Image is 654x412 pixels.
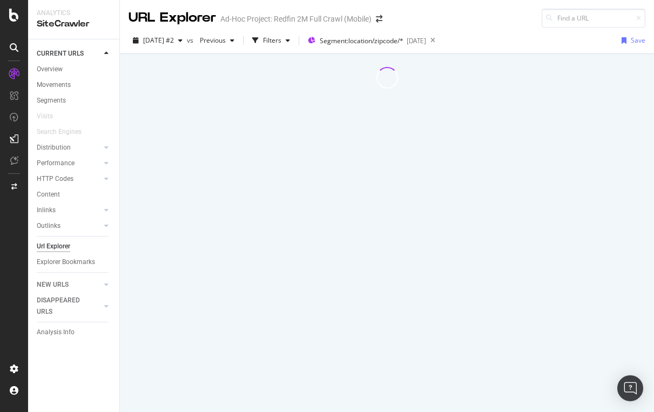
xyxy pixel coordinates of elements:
[37,158,101,169] a: Performance
[37,142,71,153] div: Distribution
[37,189,60,200] div: Content
[617,375,643,401] div: Open Intercom Messenger
[37,327,75,338] div: Analysis Info
[37,256,95,268] div: Explorer Bookmarks
[37,64,112,75] a: Overview
[129,32,187,49] button: [DATE] #2
[37,220,101,232] a: Outlinks
[37,241,70,252] div: Url Explorer
[37,111,53,122] div: Visits
[37,18,111,30] div: SiteCrawler
[37,64,63,75] div: Overview
[220,13,372,24] div: Ad-Hoc Project: Redfin 2M Full Crawl (Mobile)
[37,79,112,91] a: Movements
[37,295,91,318] div: DISAPPEARED URLS
[37,241,112,252] a: Url Explorer
[37,189,112,200] a: Content
[37,327,112,338] a: Analysis Info
[37,111,64,122] a: Visits
[617,32,645,49] button: Save
[37,173,101,185] a: HTTP Codes
[37,48,101,59] a: CURRENT URLS
[37,126,82,138] div: Search Engines
[37,158,75,169] div: Performance
[37,173,73,185] div: HTTP Codes
[263,36,281,45] div: Filters
[37,205,56,216] div: Inlinks
[37,256,112,268] a: Explorer Bookmarks
[407,36,426,45] div: [DATE]
[37,295,101,318] a: DISAPPEARED URLS
[37,95,112,106] a: Segments
[187,36,195,45] span: vs
[37,279,101,291] a: NEW URLS
[376,15,382,23] div: arrow-right-arrow-left
[631,36,645,45] div: Save
[37,279,69,291] div: NEW URLS
[37,48,84,59] div: CURRENT URLS
[542,9,645,28] input: Find a URL
[37,220,60,232] div: Outlinks
[248,32,294,49] button: Filters
[195,32,239,49] button: Previous
[320,36,403,45] span: Segment: location/zipcode/*
[37,205,101,216] a: Inlinks
[143,36,174,45] span: 2025 Aug. 22nd #2
[304,32,426,49] button: Segment:location/zipcode/*[DATE]
[37,9,111,18] div: Analytics
[37,79,71,91] div: Movements
[195,36,226,45] span: Previous
[129,9,216,27] div: URL Explorer
[37,95,66,106] div: Segments
[37,142,101,153] a: Distribution
[37,126,92,138] a: Search Engines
